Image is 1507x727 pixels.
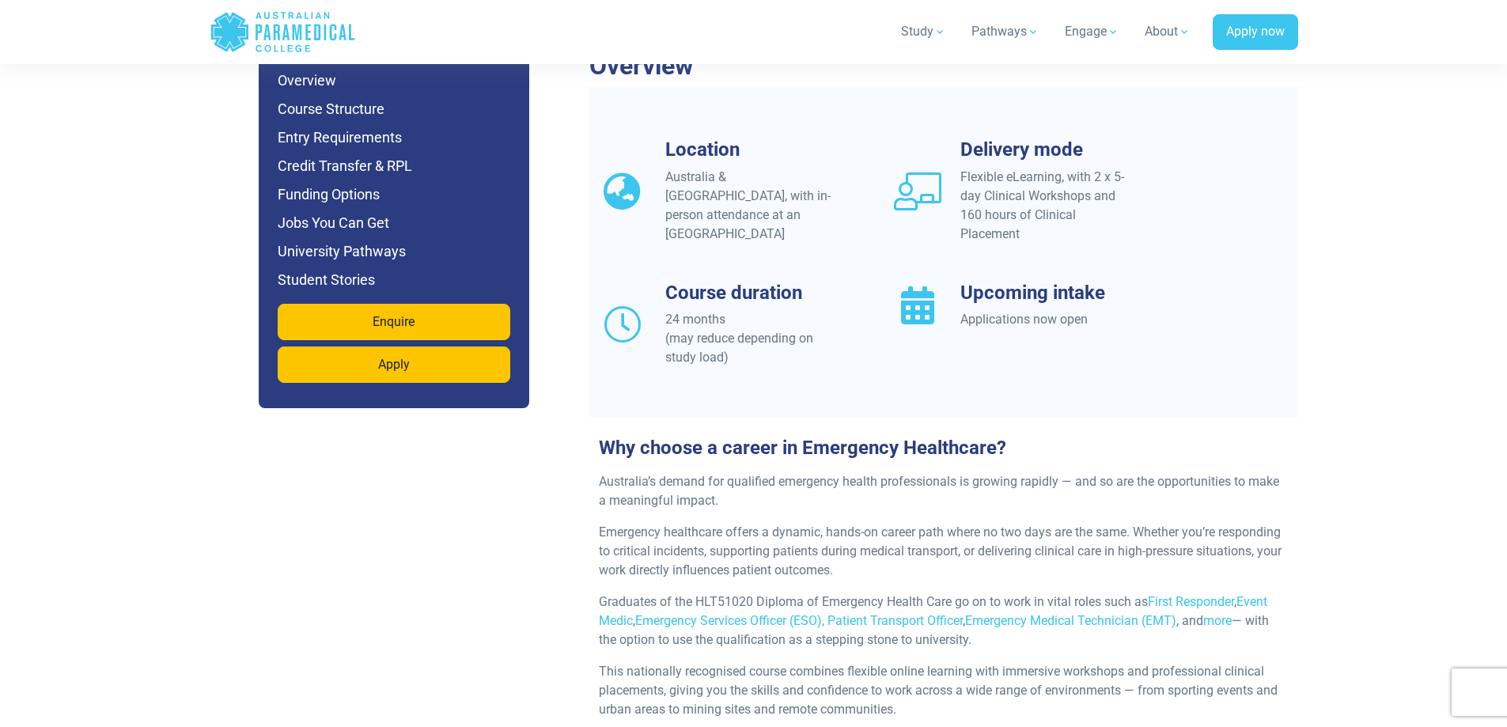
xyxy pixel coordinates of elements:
[665,282,837,305] h3: Course duration
[1203,613,1232,628] a: more
[965,613,1176,628] a: Emergency Medical Technician (EMT)
[599,523,1289,580] p: Emergency healthcare offers a dynamic, hands-on career path where no two days are the same. Wheth...
[1055,9,1129,54] a: Engage
[599,472,1289,510] p: Australia’s demand for qualified emergency health professionals is growing rapidly — and so are t...
[589,51,1298,81] h2: Overview
[665,138,837,161] h3: Location
[960,310,1132,329] div: Applications now open
[278,240,510,263] h6: University Pathways
[1213,14,1298,51] a: Apply now
[278,127,510,149] h6: Entry Requirements
[278,70,510,92] h6: Overview
[210,6,356,58] a: Australian Paramedical College
[589,437,1298,460] h3: Why choose a career in Emergency Healthcare?
[665,310,837,367] div: 24 months (may reduce depending on study load)
[278,269,510,291] h6: Student Stories
[278,212,510,234] h6: Jobs You Can Get
[635,613,824,628] a: Emergency Services Officer (ESO),
[960,168,1132,244] div: Flexible eLearning, with 2 x 5-day Clinical Workshops and 160 hours of Clinical Placement
[892,9,956,54] a: Study
[665,168,837,244] div: Australia & [GEOGRAPHIC_DATA], with in-person attendance at an [GEOGRAPHIC_DATA]
[599,593,1289,649] p: Graduates of the HLT51020 Diploma of Emergency Health Care go on to work in vital roles such as ,...
[278,155,510,177] h6: Credit Transfer & RPL
[827,613,963,628] a: Patient Transport Officer
[278,184,510,206] h6: Funding Options
[599,662,1289,719] p: This nationally recognised course combines flexible online learning with immersive workshops and ...
[278,98,510,120] h6: Course Structure
[1135,9,1200,54] a: About
[962,9,1049,54] a: Pathways
[960,282,1132,305] h3: Upcoming intake
[960,138,1132,161] h3: Delivery mode
[278,304,510,340] a: Enquire
[1148,594,1234,609] a: First Responder
[278,346,510,383] a: Apply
